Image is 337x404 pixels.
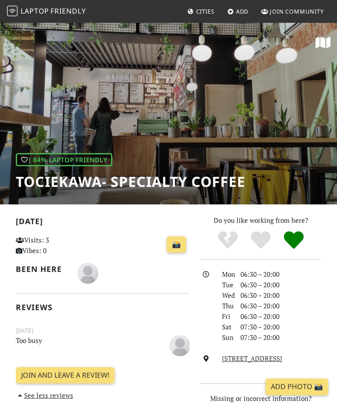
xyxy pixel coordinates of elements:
div: 06:30 – 20:00 [235,290,326,300]
div: 07:30 – 20:00 [235,332,326,343]
span: Giovani Chacon [77,268,98,276]
p: Too busy [11,335,164,355]
p: Missing or incorrect information? [200,393,321,404]
img: blank-535327c66bd565773addf3077783bbfce4b00ec00e9fd257753287c682c7fa38.png [169,335,190,356]
div: | 84% Laptop Friendly [16,153,112,166]
h2: [DATE] [16,217,190,229]
a: Add Photo 📸 [265,379,328,395]
div: Sat [217,322,235,332]
span: Add [236,7,249,15]
span: Cities [196,7,215,15]
img: LaptopFriendly [7,6,18,16]
h2: Been here [16,265,67,274]
div: 06:30 – 20:00 [235,300,326,311]
div: Fri [217,311,235,322]
a: Add [224,4,252,19]
div: 07:30 – 20:00 [235,322,326,332]
div: 06:30 – 20:00 [235,279,326,290]
a: Join and leave a review! [16,367,115,384]
a: See less reviews [16,391,73,400]
a: Cities [184,4,218,19]
h1: Tociekawa- Specialty Coffee [16,173,245,190]
small: [DATE] [11,326,195,335]
img: blank-535327c66bd565773addf3077783bbfce4b00ec00e9fd257753287c682c7fa38.png [77,263,98,284]
a: 📸 [167,236,186,253]
span: Join Community [270,7,324,15]
p: Visits: 3 Vibes: 0 [16,235,67,256]
div: 06:30 – 20:00 [235,311,326,322]
h2: Reviews [16,303,190,312]
div: 06:30 – 20:00 [235,269,326,279]
a: [STREET_ADDRESS] [222,354,282,363]
a: Join Community [258,4,327,19]
div: Tue [217,279,235,290]
p: Do you like working from here? [200,215,321,225]
div: Mon [217,269,235,279]
span: M R [169,340,190,349]
div: Definitely! [277,230,310,250]
div: No [212,230,244,250]
div: Thu [217,300,235,311]
div: Sun [217,332,235,343]
div: Wed [217,290,235,300]
span: Friendly [50,6,86,16]
a: LaptopFriendly LaptopFriendly [7,4,86,19]
span: Laptop [21,6,49,16]
div: Yes [244,230,277,250]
